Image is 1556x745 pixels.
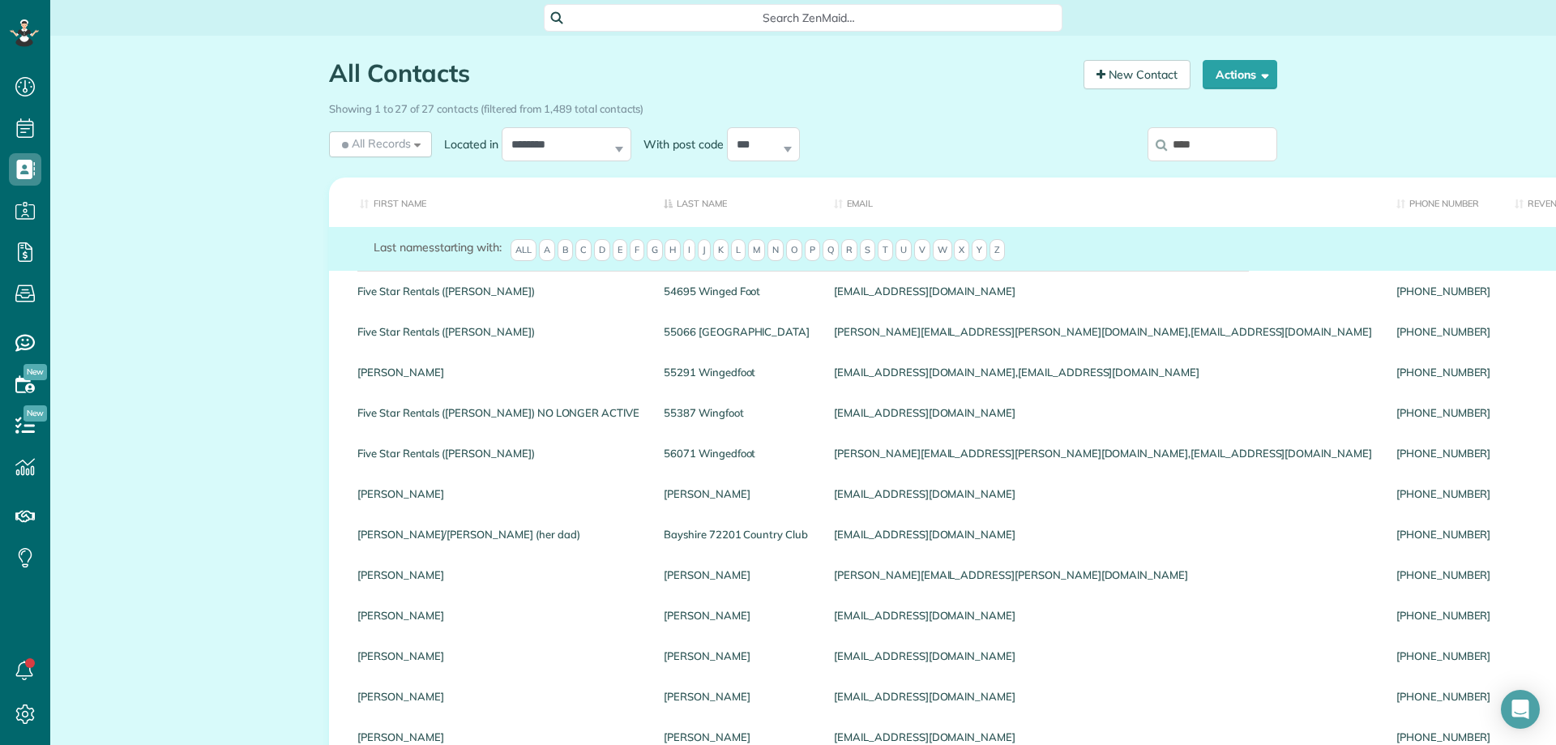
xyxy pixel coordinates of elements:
span: X [954,239,969,262]
span: T [878,239,893,262]
a: [PERSON_NAME] [664,731,810,743]
th: Last Name: activate to sort column descending [652,178,822,227]
a: [PERSON_NAME] [357,650,639,662]
span: F [630,239,644,262]
span: All [511,239,536,262]
h1: All Contacts [329,60,1071,87]
span: O [786,239,802,262]
a: Five Star Rentals ([PERSON_NAME]) [357,326,639,337]
span: H [665,239,681,262]
div: [PHONE_NUMBER] [1384,514,1503,554]
span: C [575,239,592,262]
span: K [713,239,729,262]
span: V [914,239,930,262]
a: [PERSON_NAME] [357,569,639,580]
div: [PHONE_NUMBER] [1384,433,1503,473]
a: [PERSON_NAME] [357,488,639,499]
div: [EMAIL_ADDRESS][DOMAIN_NAME],[EMAIL_ADDRESS][DOMAIN_NAME] [822,352,1384,392]
div: [PHONE_NUMBER] [1384,636,1503,676]
div: [EMAIL_ADDRESS][DOMAIN_NAME] [822,392,1384,433]
label: starting with: [374,239,502,255]
span: J [698,239,711,262]
div: [EMAIL_ADDRESS][DOMAIN_NAME] [822,473,1384,514]
label: With post code [631,136,727,152]
span: N [767,239,784,262]
span: I [683,239,695,262]
a: [PERSON_NAME] [664,610,810,621]
a: [PERSON_NAME] [357,731,639,743]
span: All Records [339,135,411,152]
label: Located in [432,136,502,152]
span: Last names [374,240,434,255]
div: [PERSON_NAME][EMAIL_ADDRESS][PERSON_NAME][DOMAIN_NAME],[EMAIL_ADDRESS][DOMAIN_NAME] [822,433,1384,473]
div: Open Intercom Messenger [1501,690,1540,729]
a: [PERSON_NAME] [664,650,810,662]
div: [PHONE_NUMBER] [1384,676,1503,717]
a: [PERSON_NAME] [357,610,639,621]
span: Y [972,239,987,262]
div: Showing 1 to 27 of 27 contacts (filtered from 1,489 total contacts) [329,95,1277,117]
a: 55066 [GEOGRAPHIC_DATA] [664,326,810,337]
div: [EMAIL_ADDRESS][DOMAIN_NAME] [822,676,1384,717]
div: [PERSON_NAME][EMAIL_ADDRESS][PERSON_NAME][DOMAIN_NAME],[EMAIL_ADDRESS][DOMAIN_NAME] [822,311,1384,352]
span: Z [990,239,1005,262]
div: [PHONE_NUMBER] [1384,554,1503,595]
span: New [24,405,47,422]
a: [PERSON_NAME] [664,488,810,499]
span: D [594,239,610,262]
span: L [731,239,746,262]
a: Five Star Rentals ([PERSON_NAME]) [357,447,639,459]
th: Email: activate to sort column ascending [822,178,1384,227]
div: [EMAIL_ADDRESS][DOMAIN_NAME] [822,271,1384,311]
span: E [613,239,627,262]
button: Actions [1203,60,1277,89]
span: G [647,239,663,262]
div: [EMAIL_ADDRESS][DOMAIN_NAME] [822,636,1384,676]
span: S [860,239,875,262]
th: First Name: activate to sort column ascending [329,178,652,227]
a: [PERSON_NAME] [357,691,639,702]
div: [PHONE_NUMBER] [1384,311,1503,352]
span: R [841,239,857,262]
a: New Contact [1084,60,1191,89]
div: [EMAIL_ADDRESS][DOMAIN_NAME] [822,514,1384,554]
a: [PERSON_NAME] [664,691,810,702]
a: 55387 Wingfoot [664,407,810,418]
th: Phone number: activate to sort column ascending [1384,178,1503,227]
span: B [558,239,573,262]
span: P [805,239,820,262]
a: 56071 Wingedfoot [664,447,810,459]
div: [EMAIL_ADDRESS][DOMAIN_NAME] [822,595,1384,636]
a: Bayshire 72201 Country Club [664,529,810,540]
a: 55291 Wingedfoot [664,366,810,378]
span: New [24,364,47,380]
div: [PERSON_NAME][EMAIL_ADDRESS][PERSON_NAME][DOMAIN_NAME] [822,554,1384,595]
a: 54695 Winged Foot [664,285,810,297]
div: [PHONE_NUMBER] [1384,473,1503,514]
a: Five Star Rentals ([PERSON_NAME]) [357,285,639,297]
span: Q [823,239,839,262]
span: A [539,239,555,262]
span: W [933,239,952,262]
div: [PHONE_NUMBER] [1384,595,1503,636]
span: U [896,239,912,262]
a: [PERSON_NAME] [357,366,639,378]
div: [PHONE_NUMBER] [1384,271,1503,311]
div: [PHONE_NUMBER] [1384,352,1503,392]
a: [PERSON_NAME] [664,569,810,580]
a: [PERSON_NAME]/[PERSON_NAME] (her dad) [357,529,639,540]
a: Five Star Rentals ([PERSON_NAME]) NO LONGER ACTIVE [357,407,639,418]
div: [PHONE_NUMBER] [1384,392,1503,433]
span: M [748,239,765,262]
